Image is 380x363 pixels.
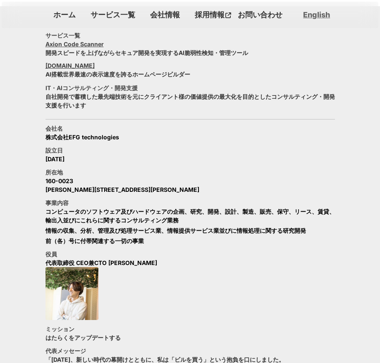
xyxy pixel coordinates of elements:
[45,84,138,92] a: IT・AIコンサルティング・開発支援
[45,198,69,207] h3: 事業内容
[45,61,95,70] a: [DOMAIN_NAME]
[147,8,183,21] a: 会社情報
[45,177,199,194] p: 160-0023 [PERSON_NAME][STREET_ADDRESS][PERSON_NAME]
[45,236,144,245] li: 前（各）号に付帯関連する一切の事業
[45,155,65,163] p: [DATE]
[45,346,86,355] h3: 代表メッセージ
[45,226,306,235] li: 情報の収集、分析、管理及び処理サービス業、情報提供サービス業並びに情報処理に関する研究開発
[191,8,234,21] a: 採用情報
[45,48,248,57] p: 開発スピードを上げながらセキュア開発を実現するAI脆弱性検知・管理ツール
[45,258,157,267] p: 代表取締役 CEO兼CTO [PERSON_NAME]
[45,250,57,258] h3: 役員
[45,70,190,79] p: AI搭載世界最速の表示速度を誇るホームページビルダー
[45,133,119,141] p: 株式会社EFG technologies
[234,8,286,21] a: お問い合わせ
[45,40,104,48] a: Axion Code Scanner
[303,10,330,20] a: English
[45,207,335,224] li: コンピュータのソフトウェア及びハードウェアの企画、研究、開発、設計、製造、販売、保守、リース、賃貸、輸出入並びにこれらに関するコンサルティング業務
[45,325,74,333] h3: ミッション
[45,92,335,110] p: 自社開発で蓄積した最先端技術を元にクライアント様の価値提供の最大化を目的としたコンサルティング・開発支援を行います
[45,168,63,177] h3: 所在地
[50,8,79,21] a: ホーム
[45,124,63,133] h3: 会社名
[191,8,225,21] p: 採用情報
[45,31,80,40] h3: サービス一覧
[45,333,121,342] p: はたらくをアップデートする
[45,146,63,155] h3: 設立日
[87,8,139,21] a: サービス一覧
